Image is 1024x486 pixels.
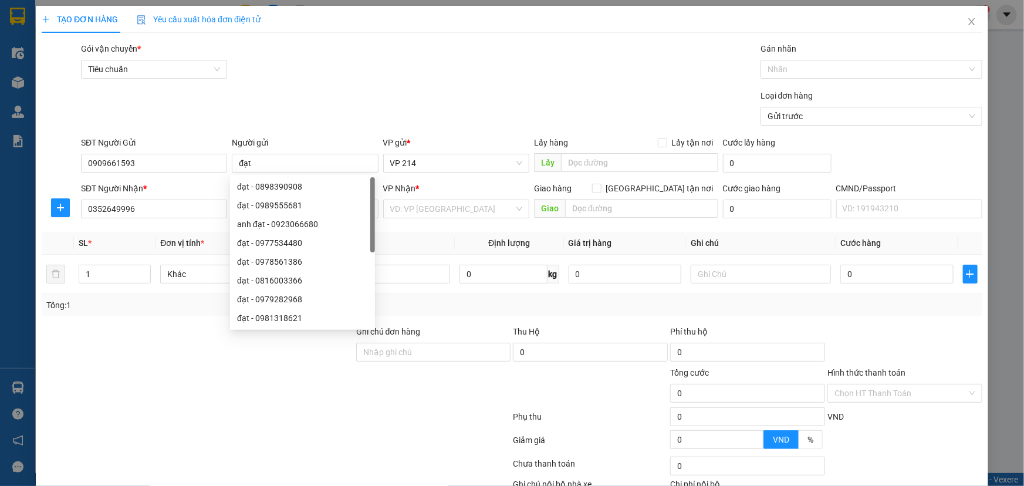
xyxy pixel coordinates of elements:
div: Phụ thu [512,410,670,431]
input: Dọc đường [565,199,718,218]
strong: BIÊN NHẬN GỬI HÀNG HOÁ [40,70,136,79]
span: VND [773,435,789,444]
div: đạt - 0898390908 [237,180,368,193]
span: PV [PERSON_NAME] [118,82,163,95]
input: VD: Bàn, Ghế [310,265,450,283]
th: Ghi chú [686,232,836,255]
span: % [807,435,813,444]
span: plus [964,269,977,279]
span: close [967,17,976,26]
img: logo [12,26,27,56]
div: Tổng: 1 [46,299,396,312]
div: đạt - 0981318621 [230,309,375,328]
div: đạt - 0898390908 [230,177,375,196]
div: đạt - 0979282968 [237,293,368,306]
span: [GEOGRAPHIC_DATA] tận nơi [601,182,718,195]
img: icon [137,15,146,25]
div: SĐT Người Nhận [81,182,227,195]
div: anh đạt - 0923066680 [230,215,375,234]
span: VP 214 [390,154,522,172]
input: Dọc đường [561,153,718,172]
label: Hình thức thanh toán [827,368,905,377]
span: Giá trị hàng [569,238,612,248]
div: Người gửi [232,136,378,149]
span: Gói vận chuyển [81,44,141,53]
input: Ghi chú đơn hàng [356,343,511,362]
input: Ghi Chú [691,265,831,283]
div: đạt - 0978561386 [237,255,368,268]
div: đạt - 0989555681 [237,199,368,212]
div: Giảm giá [512,434,670,454]
div: đạt - 0978561386 [230,252,375,271]
span: Giao hàng [534,184,572,193]
span: SL [79,238,88,248]
div: đạt - 0977534480 [230,234,375,252]
span: Giao [534,199,565,218]
span: kg [548,265,559,283]
div: đạt - 0979282968 [230,290,375,309]
span: plus [52,203,69,212]
div: đạt - 0816003366 [237,274,368,287]
input: Cước giao hàng [723,200,832,218]
span: Nơi gửi: [12,82,24,99]
span: 21408250623 [114,44,165,53]
span: Lấy tận nơi [667,136,718,149]
div: anh đạt - 0923066680 [237,218,368,231]
label: Loại đơn hàng [761,91,813,100]
span: Khác [167,265,293,283]
span: Tổng cước [670,368,709,377]
div: Phí thu hộ [670,325,825,343]
span: Định lượng [488,238,530,248]
button: Close [955,6,988,39]
div: đạt - 0977534480 [237,237,368,249]
label: Gán nhãn [761,44,796,53]
input: 0 [569,265,682,283]
strong: CÔNG TY TNHH [GEOGRAPHIC_DATA] 214 QL13 - P.26 - Q.BÌNH THẠNH - TP HCM 1900888606 [31,19,95,63]
div: đạt - 0989555681 [230,196,375,215]
span: plus [42,15,50,23]
span: Nơi nhận: [90,82,109,99]
label: Cước giao hàng [723,184,781,193]
label: Cước lấy hàng [723,138,776,147]
input: Cước lấy hàng [723,154,832,173]
span: VP 214 [40,82,59,89]
button: plus [51,198,70,217]
span: TẠO ĐƠN HÀNG [42,15,118,24]
span: VP Nhận [383,184,416,193]
div: đạt - 0816003366 [230,271,375,290]
button: delete [46,265,65,283]
span: 12:26:08 [DATE] [111,53,165,62]
span: Cước hàng [840,238,881,248]
span: VND [827,412,844,421]
span: Lấy hàng [534,138,568,147]
span: Tiêu chuẩn [88,60,220,78]
span: Lấy [534,153,561,172]
button: plus [963,265,978,283]
div: CMND/Passport [836,182,982,195]
div: SĐT Người Gửi [81,136,227,149]
div: VP gửi [383,136,529,149]
span: Đơn vị tính [160,238,204,248]
span: Gửi trước [768,107,975,125]
span: Thu Hộ [513,327,540,336]
label: Ghi chú đơn hàng [356,327,421,336]
div: Chưa thanh toán [512,457,670,478]
div: đạt - 0981318621 [237,312,368,325]
span: Yêu cầu xuất hóa đơn điện tử [137,15,261,24]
